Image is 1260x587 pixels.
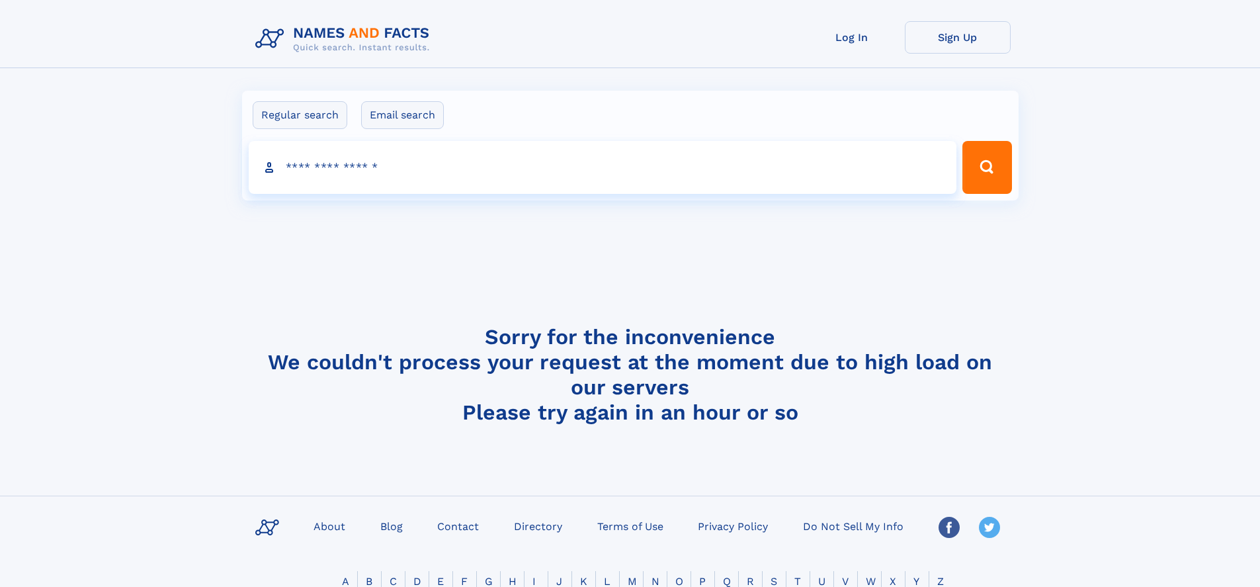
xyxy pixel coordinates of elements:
input: search input [249,141,957,194]
a: Privacy Policy [693,516,773,535]
a: Sign Up [905,21,1011,54]
label: Regular search [253,101,347,129]
h4: Sorry for the inconvenience We couldn't process your request at the moment due to high load on ou... [250,324,1011,425]
img: Twitter [979,517,1000,538]
a: About [308,516,351,535]
a: Directory [509,516,567,535]
a: Do Not Sell My Info [798,516,909,535]
a: Log In [799,21,905,54]
img: Facebook [939,517,960,538]
a: Terms of Use [592,516,669,535]
button: Search Button [962,141,1011,194]
img: Logo Names and Facts [250,21,441,57]
label: Email search [361,101,444,129]
a: Contact [432,516,484,535]
a: Blog [375,516,408,535]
